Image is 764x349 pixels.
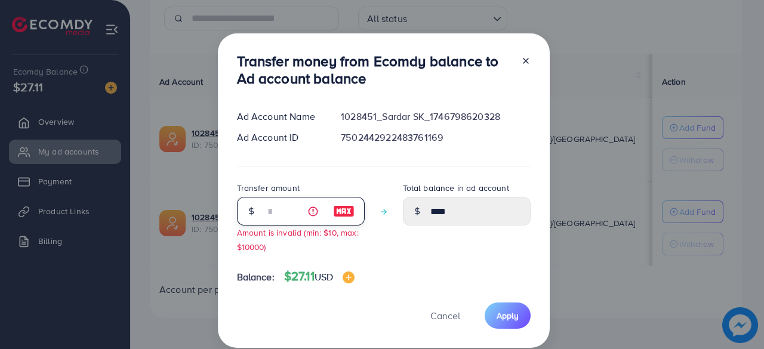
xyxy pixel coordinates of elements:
small: Amount is invalid (min: $10, max: $10000) [237,227,359,252]
img: image [333,204,355,218]
span: Apply [497,310,519,322]
label: Total balance in ad account [403,182,509,194]
div: Ad Account ID [227,131,332,144]
h4: $27.11 [284,269,355,284]
div: 1028451_Sardar SK_1746798620328 [331,110,540,123]
span: USD [315,270,333,283]
button: Cancel [415,302,475,328]
h3: Transfer money from Ecomdy balance to Ad account balance [237,52,512,87]
span: Cancel [430,309,460,322]
span: Balance: [237,270,275,284]
button: Apply [485,302,531,328]
label: Transfer amount [237,182,300,194]
img: image [343,271,355,283]
div: Ad Account Name [227,110,332,123]
div: 7502442922483761169 [331,131,540,144]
